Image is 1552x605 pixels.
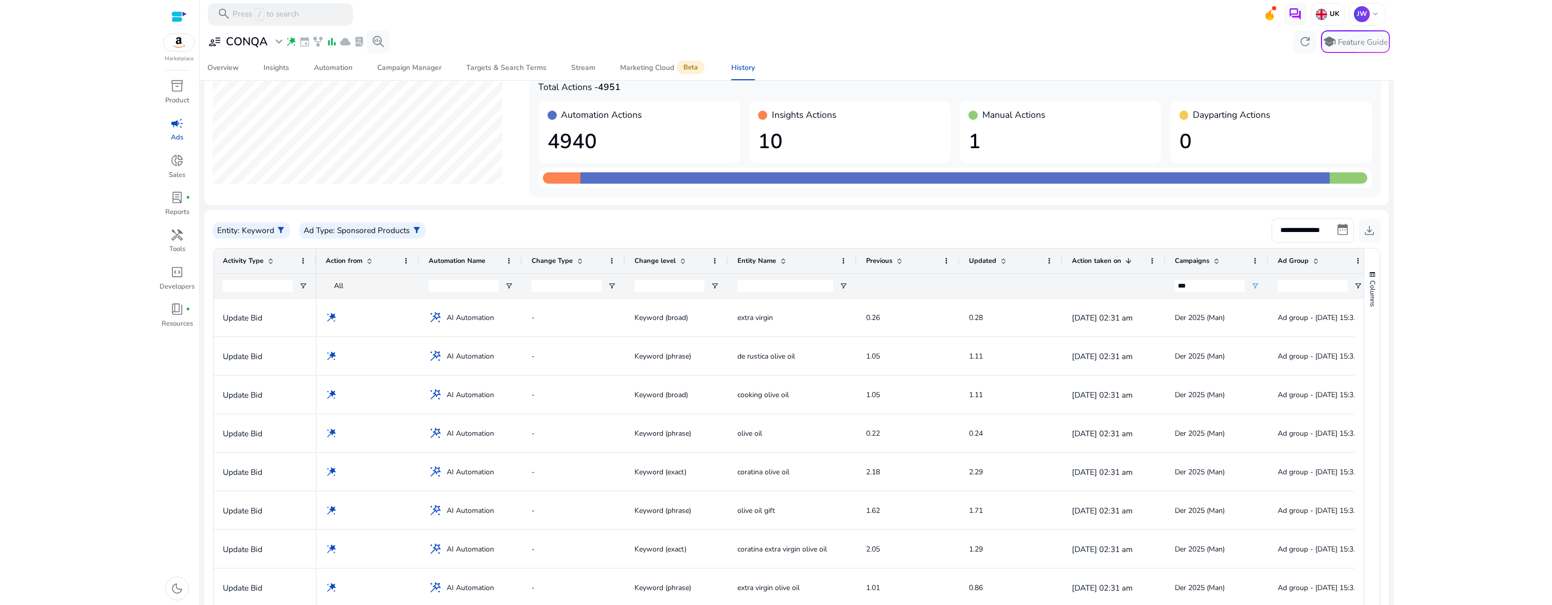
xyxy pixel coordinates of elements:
[1179,130,1363,154] h1: 0
[429,465,442,478] span: wand_stars
[711,282,719,290] button: Open Filter Menu
[505,282,513,290] button: Open Filter Menu
[1175,583,1225,593] span: Der 2025 (Man)
[217,224,238,236] p: Entity
[447,423,494,444] span: AI Automation
[158,77,196,114] a: inventory_2Product
[1327,10,1339,19] p: UK
[1072,390,1156,400] p: [DATE] 02:31 am
[447,577,494,598] span: AI Automation
[1175,390,1225,400] span: Der 2025 (Man)
[223,500,307,521] p: Update Bid
[772,110,836,120] h4: Insights Actions
[1072,467,1156,477] p: [DATE] 02:31 am
[158,300,196,337] a: book_4fiber_manual_recordResources
[532,506,535,515] span: -
[326,543,337,555] span: wand_stars
[326,350,337,362] span: wand_stars
[737,506,775,515] span: olive oil gift
[170,228,184,242] span: handyman
[532,256,573,265] span: Change Type
[1175,280,1245,292] input: Campaigns Filter Input
[866,467,880,477] span: 2.18
[158,226,196,263] a: handymanTools
[223,307,307,328] p: Update Bid
[263,64,289,72] div: Insights
[634,351,691,361] span: Keyword (phrase)
[608,282,616,290] button: Open Filter Menu
[634,506,691,515] span: Keyword (phrase)
[532,390,535,400] span: -
[532,351,535,361] span: -
[333,224,410,236] p: : Sponsored Products
[1278,280,1348,292] input: Ad Group Filter Input
[367,30,390,53] button: search_insights
[1359,219,1381,242] button: download
[429,504,442,517] span: wand_stars
[1278,467,1381,477] span: Ad group - [DATE] 15:30:26.183
[866,544,880,554] span: 2.05
[561,110,642,120] h4: Automation Actions
[299,282,307,290] button: Open Filter Menu
[304,224,333,236] p: Ad Type
[162,319,193,329] p: Resources
[160,282,195,292] p: Developers
[1175,467,1225,477] span: Der 2025 (Man)
[1278,390,1381,400] span: Ad group - [DATE] 15:30:26.183
[226,35,268,48] h3: CONQA
[170,154,184,167] span: donut_small
[286,36,297,47] span: wand_stars
[737,351,795,361] span: de rustica olive oil
[737,390,789,400] span: cooking olive oil
[737,280,833,292] input: Entity Name Filter Input
[165,207,189,218] p: Reports
[1278,544,1381,554] span: Ad group - [DATE] 15:30:26.183
[1278,506,1381,515] span: Ad group - [DATE] 15:30:26.183
[1354,6,1370,22] p: JW
[429,349,442,363] span: wand_stars
[165,96,189,106] p: Product
[372,35,385,48] span: search_insights
[634,583,691,593] span: Keyword (phrase)
[326,582,337,593] span: wand_stars
[169,170,185,181] p: Sales
[326,36,338,47] span: bar_chart
[223,346,307,367] p: Update Bid
[866,429,880,438] span: 0.22
[447,307,494,328] span: AI Automation
[969,544,983,554] span: 1.29
[447,500,494,521] span: AI Automation
[969,256,996,265] span: Updated
[1072,256,1121,265] span: Action taken on
[186,307,190,312] span: fiber_manual_record
[466,64,546,72] div: Targets & Search Terms
[969,351,983,361] span: 1.11
[532,429,535,438] span: -
[223,539,307,560] p: Update Bid
[354,36,365,47] span: lab_profile
[223,256,263,265] span: Activity Type
[737,429,762,438] span: olive oil
[223,461,307,483] p: Update Bid
[170,191,184,204] span: lab_profile
[1175,544,1225,554] span: Der 2025 (Man)
[758,130,941,154] h1: 10
[866,351,880,361] span: 1.05
[532,467,535,477] span: -
[171,133,183,143] p: Ads
[1175,313,1225,323] span: Der 2025 (Man)
[634,544,686,554] span: Keyword (exact)
[1322,35,1336,48] span: school
[429,581,442,594] span: wand_stars
[158,189,196,226] a: lab_profilefiber_manual_recordReports
[254,8,264,21] span: /
[532,544,535,554] span: -
[866,583,880,593] span: 1.01
[532,313,535,323] span: -
[1072,506,1156,516] p: [DATE] 02:31 am
[532,583,535,593] span: -
[447,461,494,483] span: AI Automation
[326,428,337,439] span: wand_stars
[548,130,731,154] h1: 4940
[571,64,595,72] div: Stream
